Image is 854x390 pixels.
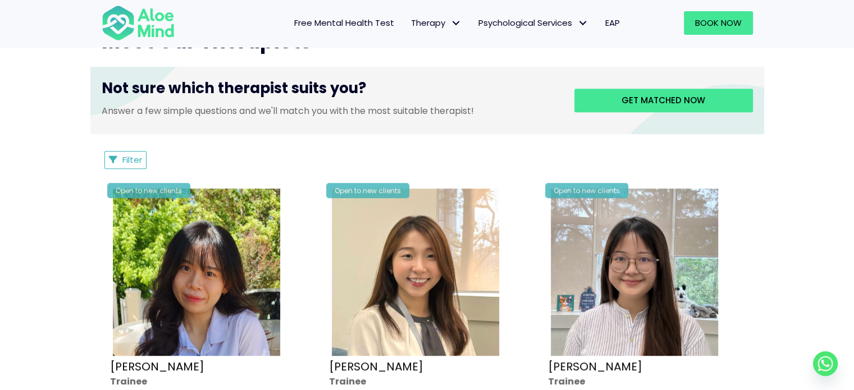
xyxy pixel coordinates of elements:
[329,374,526,387] div: Trainee
[102,78,558,104] h3: Not sure which therapist suits you?
[548,358,642,374] a: [PERSON_NAME]
[102,27,312,56] span: Meet Our Therapists
[411,17,462,29] span: Therapy
[122,154,142,166] span: Filter
[102,4,175,42] img: Aloe mind Logo
[575,15,591,31] span: Psychological Services: submenu
[104,151,147,169] button: Filter Listings
[478,17,588,29] span: Psychological Services
[545,183,628,198] div: Open to new clients
[102,104,558,117] p: Answer a few simple questions and we'll match you with the most suitable therapist!
[329,358,423,374] a: [PERSON_NAME]
[548,374,745,387] div: Trainee
[597,11,628,35] a: EAP
[403,11,470,35] a: TherapyTherapy: submenu
[551,189,718,356] img: IMG_3049 – Joanne Lee
[332,189,499,356] img: IMG_1660 – Tracy Kwah
[605,17,620,29] span: EAP
[326,183,409,198] div: Open to new clients
[684,11,753,35] a: Book Now
[113,189,280,356] img: Aloe Mind Profile Pic – Christie Yong Kar Xin
[110,358,204,374] a: [PERSON_NAME]
[695,17,742,29] span: Book Now
[470,11,597,35] a: Psychological ServicesPsychological Services: submenu
[110,374,307,387] div: Trainee
[294,17,394,29] span: Free Mental Health Test
[448,15,464,31] span: Therapy: submenu
[622,94,705,106] span: Get matched now
[107,183,190,198] div: Open to new clients
[286,11,403,35] a: Free Mental Health Test
[813,351,838,376] a: Whatsapp
[189,11,628,35] nav: Menu
[574,89,753,112] a: Get matched now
